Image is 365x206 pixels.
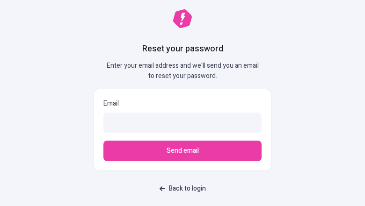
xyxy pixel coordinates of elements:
a: Back to login [154,180,212,197]
h1: Reset your password [142,43,223,55]
input: Email [103,113,262,133]
span: Send email [167,146,199,156]
button: Send email [103,141,262,161]
p: Enter your email address and we'll send you an email to reset your password. [103,61,262,81]
p: Email [103,99,262,109]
